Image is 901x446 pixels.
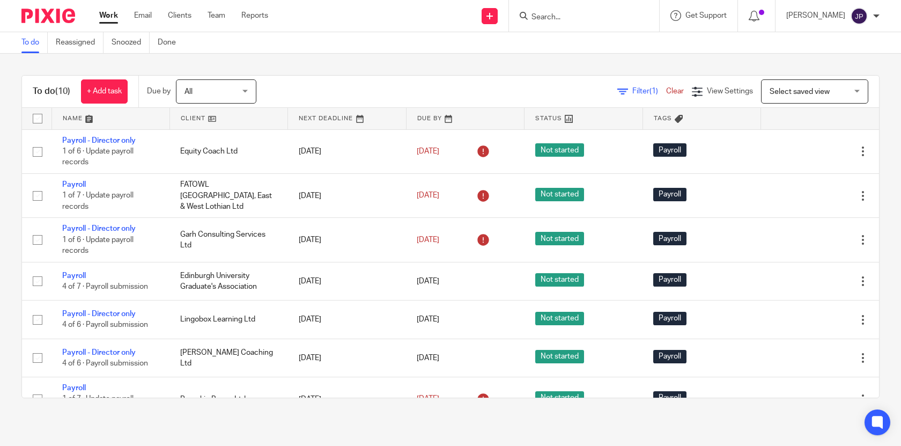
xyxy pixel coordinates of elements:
span: Payroll [653,232,686,245]
img: Pixie [21,9,75,23]
span: 1 of 7 · Update payroll records [62,192,134,211]
span: 1 of 6 · Update payroll records [62,148,134,166]
span: Tags [654,115,672,121]
td: [DATE] [288,262,406,300]
a: Payroll [62,272,86,280]
a: Reassigned [56,32,104,53]
a: Payroll [62,181,86,188]
span: Payroll [653,188,686,201]
td: FATOWL [GEOGRAPHIC_DATA], East & West Lothian Ltd [169,173,287,217]
a: Clients [168,10,191,21]
span: Not started [535,312,584,325]
td: [DATE] [288,173,406,217]
span: 4 of 6 · Payroll submission [62,360,148,367]
span: [DATE] [417,236,439,244]
input: Search [530,13,627,23]
p: Due by [147,86,171,97]
span: [DATE] [417,354,439,362]
span: (1) [649,87,658,95]
a: Clear [666,87,684,95]
span: [DATE] [417,316,439,323]
span: Not started [535,350,584,363]
a: Payroll - Director only [62,310,136,318]
span: Get Support [685,12,727,19]
span: Not started [535,273,584,287]
img: svg%3E [851,8,868,25]
span: 4 of 6 · Payroll submission [62,321,148,329]
span: Not started [535,188,584,201]
a: Payroll - Director only [62,225,136,232]
a: Snoozed [112,32,150,53]
span: (10) [55,87,70,96]
span: All [184,88,193,96]
a: Email [134,10,152,21]
a: Reports [241,10,268,21]
a: Payroll [62,384,86,392]
span: Not started [535,232,584,245]
td: Equity Coach Ltd [169,129,287,173]
a: Done [158,32,184,53]
span: [DATE] [417,396,439,403]
span: Payroll [653,143,686,157]
td: [DATE] [288,301,406,339]
span: Payroll [653,312,686,325]
span: 1 of 6 · Update payroll records [62,236,134,255]
a: Work [99,10,118,21]
span: Payroll [653,273,686,287]
span: 1 of 7 · Update payroll records [62,396,134,414]
span: Not started [535,391,584,405]
span: Payroll [653,350,686,363]
a: To do [21,32,48,53]
span: Not started [535,143,584,157]
span: Filter [632,87,666,95]
h1: To do [33,86,70,97]
a: Payroll - Director only [62,137,136,144]
td: [DATE] [288,339,406,377]
span: Select saved view [770,88,830,96]
td: [DATE] [288,377,406,421]
span: [DATE] [417,277,439,285]
a: Payroll - Director only [62,349,136,356]
td: [DATE] [288,218,406,262]
td: [DATE] [288,129,406,173]
span: [DATE] [417,148,439,155]
td: [PERSON_NAME] Coaching Ltd [169,339,287,377]
td: Pumpkin Brown Ltd [169,377,287,421]
td: Lingobox Learning Ltd [169,301,287,339]
span: 4 of 7 · Payroll submission [62,283,148,290]
span: [DATE] [417,192,439,200]
span: View Settings [707,87,753,95]
span: Payroll [653,391,686,405]
a: Team [208,10,225,21]
td: Garh Consulting Services Ltd [169,218,287,262]
td: Edinburgh University Graduate's Association [169,262,287,300]
a: + Add task [81,79,128,104]
p: [PERSON_NAME] [786,10,845,21]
